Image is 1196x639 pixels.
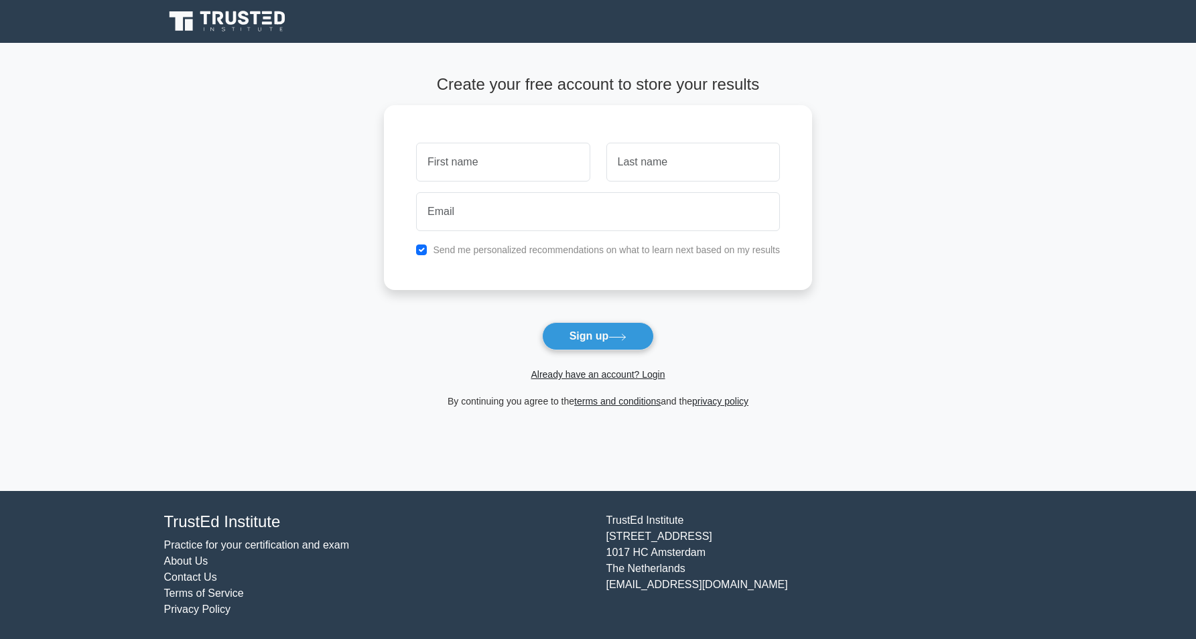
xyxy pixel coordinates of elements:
[376,393,820,409] div: By continuing you agree to the and the
[164,587,244,599] a: Terms of Service
[164,603,231,615] a: Privacy Policy
[384,75,812,94] h4: Create your free account to store your results
[416,192,780,231] input: Email
[164,555,208,567] a: About Us
[531,369,665,380] a: Already have an account? Login
[416,143,590,182] input: First name
[606,143,780,182] input: Last name
[598,512,1041,618] div: TrustEd Institute [STREET_ADDRESS] 1017 HC Amsterdam The Netherlands [EMAIL_ADDRESS][DOMAIN_NAME]
[164,512,590,532] h4: TrustEd Institute
[542,322,655,350] button: Sign up
[164,571,217,583] a: Contact Us
[692,396,748,407] a: privacy policy
[574,396,661,407] a: terms and conditions
[433,244,780,255] label: Send me personalized recommendations on what to learn next based on my results
[164,539,350,551] a: Practice for your certification and exam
